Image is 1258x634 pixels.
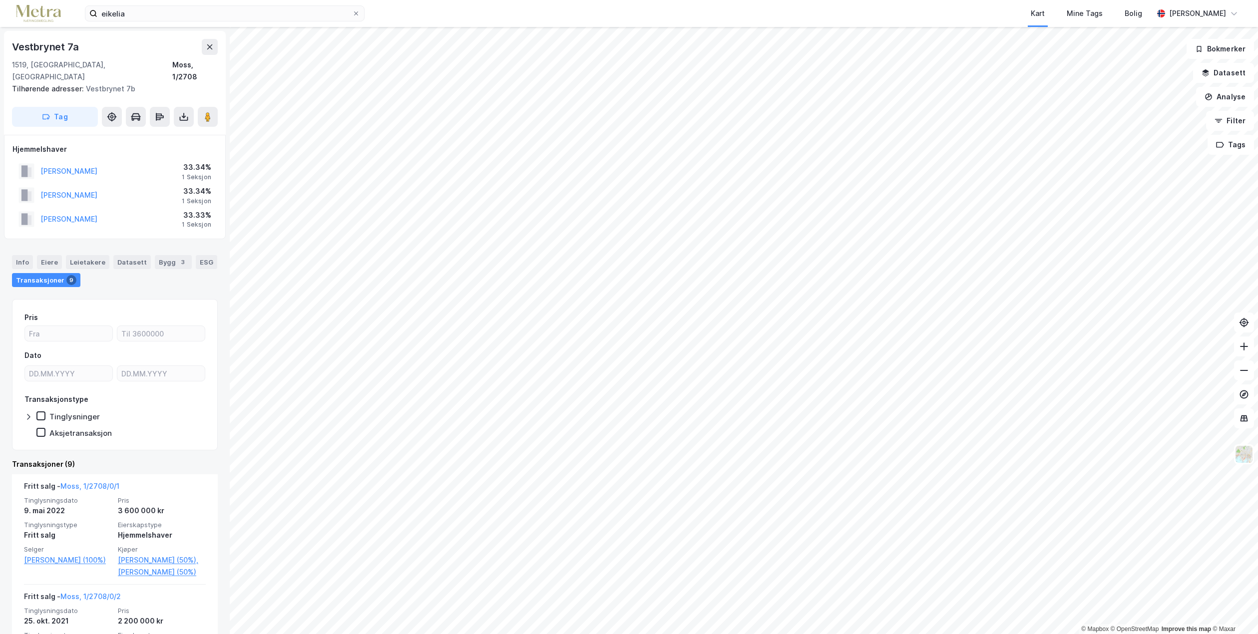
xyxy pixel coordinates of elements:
div: Info [12,255,33,269]
button: Bokmerker [1187,39,1254,59]
div: Dato [24,349,41,361]
div: Leietakere [66,255,109,269]
img: metra-logo.256734c3b2bbffee19d4.png [16,5,61,22]
a: Improve this map [1162,626,1211,633]
div: 33.33% [182,209,211,221]
a: [PERSON_NAME] (50%), [118,554,206,566]
input: Fra [25,326,112,341]
div: Datasett [113,255,151,269]
div: Hjemmelshaver [118,529,206,541]
div: 3 600 000 kr [118,505,206,517]
div: 1 Seksjon [182,173,211,181]
button: Tag [12,107,98,127]
div: Fritt salg [24,529,112,541]
a: Moss, 1/2708/0/1 [60,482,119,490]
div: ESG [196,255,217,269]
div: Bolig [1125,7,1142,19]
button: Datasett [1193,63,1254,83]
div: Eiere [37,255,62,269]
span: Tinglysningsdato [24,496,112,505]
span: Selger [24,545,112,554]
div: Tinglysninger [49,412,100,421]
div: 2 200 000 kr [118,615,206,627]
div: 25. okt. 2021 [24,615,112,627]
span: Tinglysningsdato [24,607,112,615]
a: OpenStreetMap [1111,626,1159,633]
div: Pris [24,312,38,323]
div: Transaksjoner [12,273,80,287]
a: Mapbox [1081,626,1109,633]
button: Tags [1208,135,1254,155]
div: 33.34% [182,161,211,173]
div: Fritt salg - [24,591,121,607]
div: Vestbrynet 7b [12,83,210,95]
div: Hjemmelshaver [12,143,217,155]
a: [PERSON_NAME] (100%) [24,554,112,566]
div: Fritt salg - [24,480,119,496]
div: Aksjetransaksjon [49,428,112,438]
span: Pris [118,607,206,615]
span: Kjøper [118,545,206,554]
div: Transaksjonstype [24,393,88,405]
img: Z [1235,445,1254,464]
span: Tilhørende adresser: [12,84,86,93]
div: Vestbrynet 7a [12,39,80,55]
span: Tinglysningstype [24,521,112,529]
div: 9 [66,275,76,285]
input: DD.MM.YYYY [117,366,205,381]
div: Moss, 1/2708 [172,59,218,83]
div: 1 Seksjon [182,221,211,229]
div: 9. mai 2022 [24,505,112,517]
div: Mine Tags [1067,7,1103,19]
input: Til 3600000 [117,326,205,341]
div: Kart [1031,7,1045,19]
input: Søk på adresse, matrikkel, gårdeiere, leietakere eller personer [97,6,352,21]
button: Analyse [1196,87,1254,107]
span: Eierskapstype [118,521,206,529]
div: 33.34% [182,185,211,197]
iframe: Chat Widget [1208,586,1258,634]
div: [PERSON_NAME] [1169,7,1226,19]
div: Transaksjoner (9) [12,458,218,470]
a: Moss, 1/2708/0/2 [60,592,121,601]
div: Bygg [155,255,192,269]
input: DD.MM.YYYY [25,366,112,381]
div: 1 Seksjon [182,197,211,205]
span: Pris [118,496,206,505]
button: Filter [1206,111,1254,131]
div: 1519, [GEOGRAPHIC_DATA], [GEOGRAPHIC_DATA] [12,59,172,83]
div: 3 [178,257,188,267]
a: [PERSON_NAME] (50%) [118,566,206,578]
